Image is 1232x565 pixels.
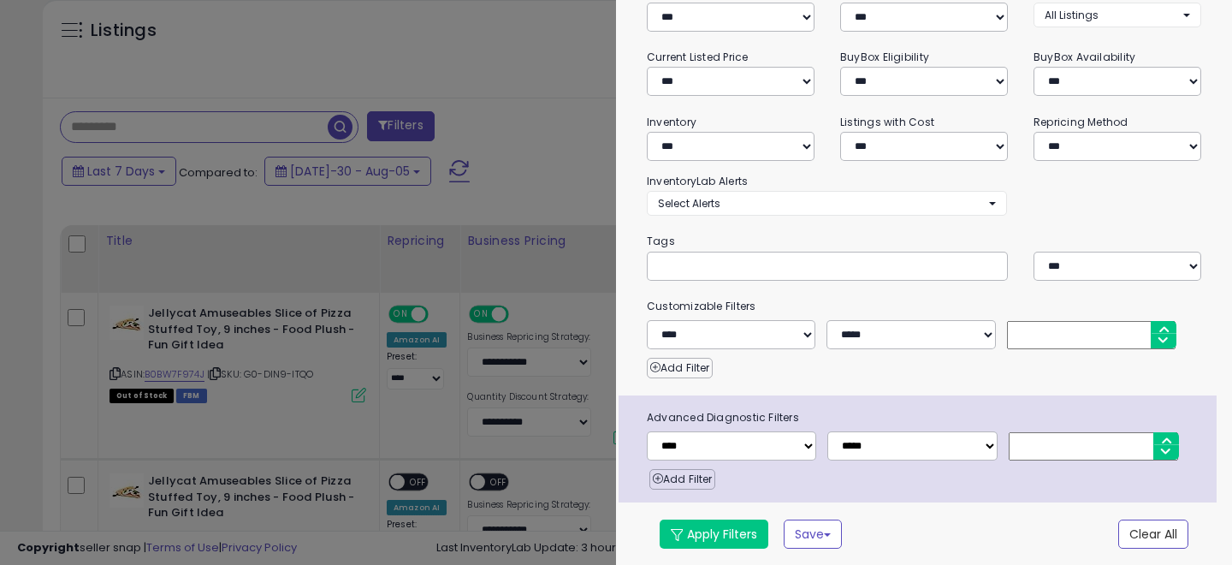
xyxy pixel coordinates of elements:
[1034,50,1135,64] small: BuyBox Availability
[649,469,715,490] button: Add Filter
[660,520,768,549] button: Apply Filters
[840,50,929,64] small: BuyBox Eligibility
[634,232,1214,251] small: Tags
[647,191,1007,216] button: Select Alerts
[647,174,748,188] small: InventoryLab Alerts
[1118,520,1188,549] button: Clear All
[1034,3,1201,27] button: All Listings
[658,196,720,211] span: Select Alerts
[1034,115,1128,129] small: Repricing Method
[634,408,1217,427] span: Advanced Diagnostic Filters
[1045,8,1099,22] span: All Listings
[647,358,713,378] button: Add Filter
[647,115,696,129] small: Inventory
[840,115,934,129] small: Listings with Cost
[647,50,748,64] small: Current Listed Price
[784,520,842,549] button: Save
[634,297,1214,316] small: Customizable Filters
